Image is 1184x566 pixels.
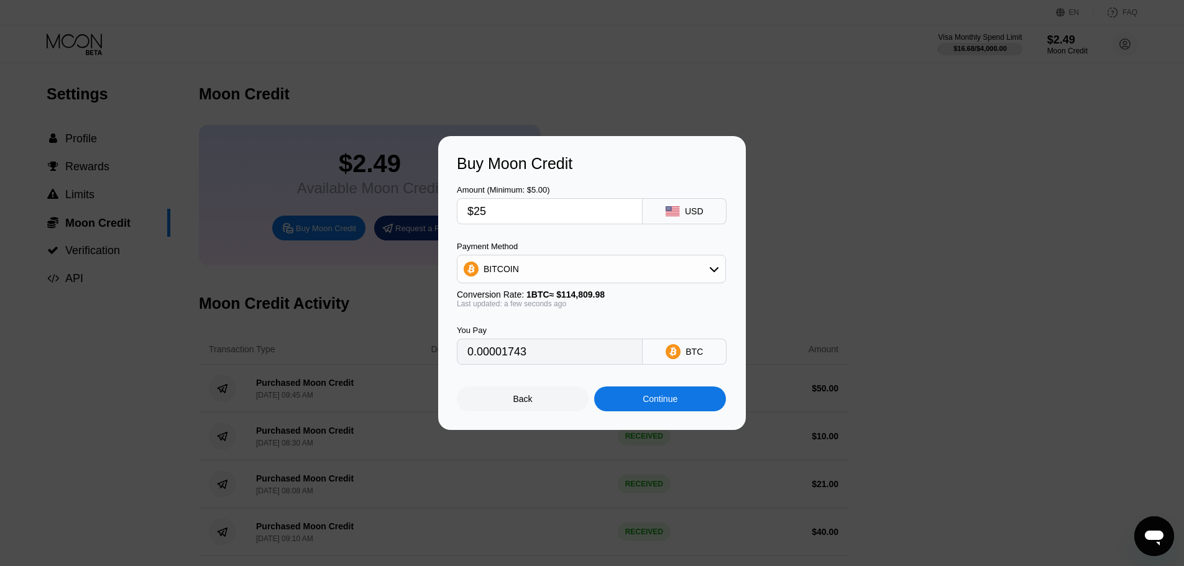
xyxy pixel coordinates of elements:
[457,185,643,194] div: Amount (Minimum: $5.00)
[457,326,643,335] div: You Pay
[685,206,704,216] div: USD
[457,386,589,411] div: Back
[686,347,703,357] div: BTC
[457,257,725,281] div: BITCOIN
[457,155,727,173] div: Buy Moon Credit
[484,264,519,274] div: BITCOIN
[594,386,726,411] div: Continue
[467,199,632,224] input: $0.00
[457,290,726,299] div: Conversion Rate:
[1134,516,1174,556] iframe: Button to launch messaging window
[526,290,605,299] span: 1 BTC ≈ $114,809.98
[457,299,726,308] div: Last updated: a few seconds ago
[643,394,677,404] div: Continue
[513,394,533,404] div: Back
[457,242,726,251] div: Payment Method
